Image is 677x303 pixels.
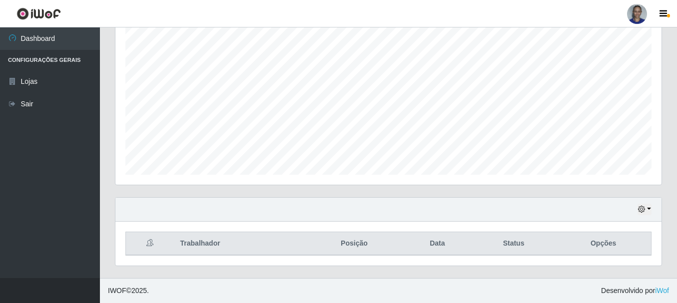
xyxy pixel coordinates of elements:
th: Status [472,232,556,256]
th: Opções [556,232,651,256]
span: Desenvolvido por [601,286,669,296]
span: © 2025 . [108,286,149,296]
span: IWOF [108,287,126,295]
th: Data [403,232,472,256]
a: iWof [655,287,669,295]
th: Trabalhador [174,232,305,256]
img: CoreUI Logo [16,7,61,20]
th: Posição [305,232,403,256]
